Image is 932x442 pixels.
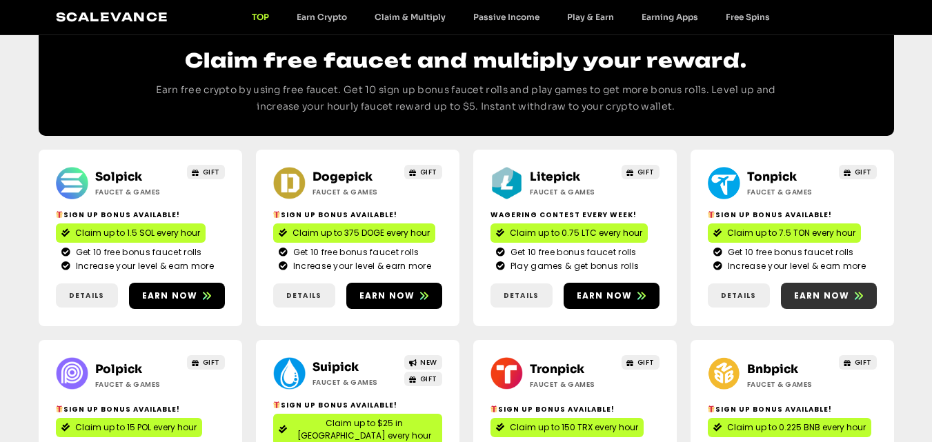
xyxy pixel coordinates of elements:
[577,290,633,302] span: Earn now
[420,357,437,368] span: NEW
[283,12,361,22] a: Earn Crypto
[727,421,866,434] span: Claim up to 0.225 BNB every hour
[530,379,616,390] h2: Faucet & Games
[724,246,854,259] span: Get 10 free bonus faucet rolls
[56,283,118,308] a: Details
[56,405,63,412] img: 🎁
[712,12,784,22] a: Free Spins
[507,246,637,259] span: Get 10 free bonus faucet rolls
[781,283,877,309] a: Earn now
[56,223,206,243] a: Claim up to 1.5 SOL every hour
[293,417,437,442] span: Claim up to $25 in [GEOGRAPHIC_DATA] every hour
[238,12,784,22] nav: Menu
[839,355,877,370] a: GIFT
[721,290,756,301] span: Details
[490,223,648,243] a: Claim up to 0.75 LTC every hour
[622,165,660,179] a: GIFT
[72,260,214,272] span: Increase your level & earn more
[273,223,435,243] a: Claim up to 375 DOGE every hour
[708,223,861,243] a: Claim up to 7.5 TON every hour
[290,260,431,272] span: Increase your level & earn more
[510,421,638,434] span: Claim up to 150 TRX every hour
[747,362,798,376] a: Bnbpick
[129,283,225,309] a: Earn now
[622,355,660,370] a: GIFT
[95,379,181,390] h2: Faucet & Games
[530,362,584,376] a: Tronpick
[75,227,200,239] span: Claim up to 1.5 SOL every hour
[637,357,655,368] span: GIFT
[346,283,442,309] a: Earn now
[747,379,833,390] h2: Faucet & Games
[313,187,399,197] h2: Faucet & Games
[708,210,877,220] h2: Sign Up Bonus Available!
[142,290,198,302] span: Earn now
[361,12,459,22] a: Claim & Multiply
[459,12,553,22] a: Passive Income
[75,421,197,434] span: Claim up to 15 POL every hour
[490,283,553,308] a: Details
[490,405,497,412] img: 🎁
[708,418,871,437] a: Claim up to 0.225 BNB every hour
[490,404,660,414] h2: Sign Up Bonus Available!
[187,355,225,370] a: GIFT
[504,290,539,301] span: Details
[507,260,639,272] span: Play games & get bonus rolls
[490,210,660,220] h2: Wagering contest every week!
[637,167,655,177] span: GIFT
[727,227,855,239] span: Claim up to 7.5 TON every hour
[553,12,628,22] a: Play & Earn
[95,187,181,197] h2: Faucet & Games
[273,400,442,410] h2: Sign Up Bonus Available!
[273,211,280,218] img: 🎁
[187,165,225,179] a: GIFT
[747,170,797,184] a: Tonpick
[490,418,644,437] a: Claim up to 150 TRX every hour
[855,357,872,368] span: GIFT
[56,210,225,220] h2: Sign Up Bonus Available!
[839,165,877,179] a: GIFT
[313,360,359,374] a: Suipick
[286,290,321,301] span: Details
[724,260,866,272] span: Increase your level & earn more
[69,290,104,301] span: Details
[290,246,419,259] span: Get 10 free bonus faucet rolls
[708,404,877,414] h2: Sign Up Bonus Available!
[564,283,660,309] a: Earn now
[203,167,220,177] span: GIFT
[273,283,335,308] a: Details
[708,405,715,412] img: 🎁
[404,372,442,386] a: GIFT
[404,355,442,370] a: NEW
[628,12,712,22] a: Earning Apps
[794,290,850,302] span: Earn now
[56,418,202,437] a: Claim up to 15 POL every hour
[56,404,225,414] h2: Sign Up Bonus Available!
[404,165,442,179] a: GIFT
[273,401,280,408] img: 🎁
[420,374,437,384] span: GIFT
[708,283,770,308] a: Details
[530,187,616,197] h2: Faucet & Games
[313,170,373,184] a: Dogepick
[293,227,430,239] span: Claim up to 375 DOGE every hour
[135,82,797,115] p: Earn free crypto by using free faucet. Get 10 sign up bonus faucet rolls and play games to get mo...
[238,12,283,22] a: TOP
[420,167,437,177] span: GIFT
[855,167,872,177] span: GIFT
[72,246,202,259] span: Get 10 free bonus faucet rolls
[708,211,715,218] img: 🎁
[95,170,142,184] a: Solpick
[56,211,63,218] img: 🎁
[273,210,442,220] h2: Sign Up Bonus Available!
[56,10,169,24] a: Scalevance
[747,187,833,197] h2: Faucet & Games
[530,170,580,184] a: Litepick
[510,227,642,239] span: Claim up to 0.75 LTC every hour
[313,377,399,388] h2: Faucet & Games
[359,290,415,302] span: Earn now
[203,357,220,368] span: GIFT
[95,362,142,376] a: Polpick
[135,47,797,74] h2: Claim free faucet and multiply your reward.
